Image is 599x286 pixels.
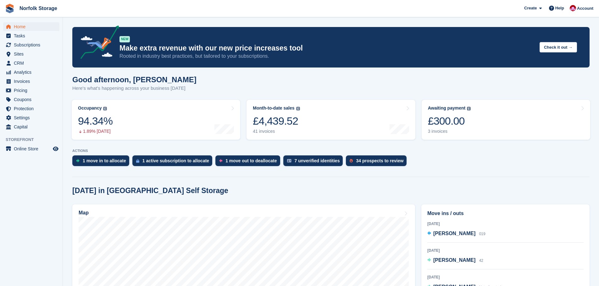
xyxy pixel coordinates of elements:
a: menu [3,68,59,77]
span: Online Store [14,144,52,153]
a: menu [3,95,59,104]
a: 1 move out to deallocate [215,155,283,169]
a: menu [3,144,59,153]
button: Check it out → [540,42,577,52]
a: Awaiting payment £300.00 3 invoices [422,100,590,140]
a: 1 active subscription to allocate [132,155,215,169]
span: Invoices [14,77,52,86]
span: [PERSON_NAME] [433,231,475,236]
p: Here's what's happening across your business [DATE] [72,85,197,92]
span: Account [577,5,593,12]
span: Analytics [14,68,52,77]
div: Occupancy [78,105,102,111]
a: [PERSON_NAME] 019 [427,230,485,238]
div: [DATE] [427,248,584,253]
a: menu [3,40,59,49]
span: Pricing [14,86,52,95]
h1: Good afternoon, [PERSON_NAME] [72,75,197,84]
img: stora-icon-8386f47178a22dfd0bd8f6a31ec36ba5ce8667c1dd55bd0f319d3a0aa187defe.svg [5,4,14,13]
a: menu [3,31,59,40]
a: menu [3,50,59,58]
div: 1 active subscription to allocate [142,158,209,163]
p: Make extra revenue with our new price increases tool [119,44,535,53]
div: [DATE] [427,221,584,227]
div: 1 move out to deallocate [225,158,277,163]
div: [DATE] [427,274,584,280]
p: ACTIONS [72,149,590,153]
span: Tasks [14,31,52,40]
div: NEW [119,36,130,42]
a: Preview store [52,145,59,153]
div: 7 unverified identities [295,158,340,163]
a: 1 move in to allocate [72,155,132,169]
div: Month-to-date sales [253,105,294,111]
span: Storefront [6,137,63,143]
span: 42 [479,258,483,263]
div: Awaiting payment [428,105,466,111]
a: 7 unverified identities [283,155,346,169]
span: Subscriptions [14,40,52,49]
a: menu [3,113,59,122]
div: 34 prospects to review [356,158,403,163]
a: menu [3,86,59,95]
a: menu [3,59,59,67]
a: [PERSON_NAME] 42 [427,256,483,265]
span: Settings [14,113,52,122]
img: icon-info-grey-7440780725fd019a000dd9b08b2336e03edf1995a4989e88bcd33f0948082b44.svg [103,107,107,111]
div: £300.00 [428,115,471,127]
img: move_outs_to_deallocate_icon-f764333ba52eb49d3ac5e1228854f67142a1ed5810a6f6cc68b1a99e826820c5.svg [219,159,222,163]
h2: Move ins / outs [427,210,584,217]
p: Rooted in industry best practices, but tailored to your subscriptions. [119,53,535,60]
span: Protection [14,104,52,113]
span: 019 [479,232,485,236]
div: 41 invoices [253,129,300,134]
a: Occupancy 94.34% 1.89% [DATE] [72,100,240,140]
a: Month-to-date sales £4,439.52 41 invoices [247,100,415,140]
a: Norfolk Storage [17,3,60,13]
img: icon-info-grey-7440780725fd019a000dd9b08b2336e03edf1995a4989e88bcd33f0948082b44.svg [296,107,300,111]
h2: [DATE] in [GEOGRAPHIC_DATA] Self Storage [72,186,228,195]
div: 1.89% [DATE] [78,129,113,134]
span: Sites [14,50,52,58]
h2: Map [79,210,89,216]
a: menu [3,22,59,31]
img: price-adjustments-announcement-icon-8257ccfd72463d97f412b2fc003d46551f7dbcb40ab6d574587a9cd5c0d94... [75,25,119,61]
a: menu [3,122,59,131]
img: verify_identity-adf6edd0f0f0b5bbfe63781bf79b02c33cf7c696d77639b501bdc392416b5a36.svg [287,159,291,163]
a: menu [3,104,59,113]
span: CRM [14,59,52,67]
a: 34 prospects to review [346,155,410,169]
div: 1 move in to allocate [83,158,126,163]
div: 3 invoices [428,129,471,134]
img: active_subscription_to_allocate_icon-d502201f5373d7db506a760aba3b589e785aa758c864c3986d89f69b8ff3... [136,159,139,163]
div: £4,439.52 [253,115,300,127]
span: Create [524,5,537,11]
img: icon-info-grey-7440780725fd019a000dd9b08b2336e03edf1995a4989e88bcd33f0948082b44.svg [467,107,471,111]
span: Home [14,22,52,31]
span: Capital [14,122,52,131]
span: Help [555,5,564,11]
img: prospect-51fa495bee0391a8d652442698ab0144808aea92771e9ea1ae160a38d050c398.svg [350,159,353,163]
img: Sharon McCrory [570,5,576,11]
a: menu [3,77,59,86]
div: 94.34% [78,115,113,127]
img: move_ins_to_allocate_icon-fdf77a2bb77ea45bf5b3d319d69a93e2d87916cf1d5bf7949dd705db3b84f3ca.svg [76,159,80,163]
span: Coupons [14,95,52,104]
span: [PERSON_NAME] [433,257,475,263]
